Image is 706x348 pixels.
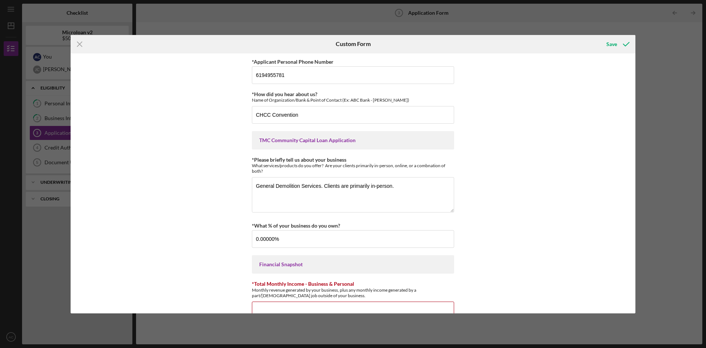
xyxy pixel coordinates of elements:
[599,37,635,52] button: Save
[252,222,340,229] label: *What % of your business do you own?
[252,59,334,65] label: *Applicant Personal Phone Number
[252,287,454,298] div: Monthly revenue generated by your business, plus any monthly income generated by a part/[DEMOGRAP...
[336,41,371,47] h6: Custom Form
[252,281,354,287] label: *Total Monthly Income - Business & Personal
[252,157,346,163] label: *Please briefly tell us about your business
[259,261,447,267] div: Financial Snapshot
[252,163,454,174] div: What services/products do you offer? Are your clients primarily in-person, online, or a combnatio...
[259,137,447,143] div: TMC Community Capital Loan Application
[252,177,454,212] textarea: General Demolition Services. Clients are primarily in-person.
[252,91,317,97] label: *How did you hear about us?
[606,37,617,52] div: Save
[252,97,454,103] div: Name of Organization/Bank & Point of Contact (Ex: ABC Bank - [PERSON_NAME])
